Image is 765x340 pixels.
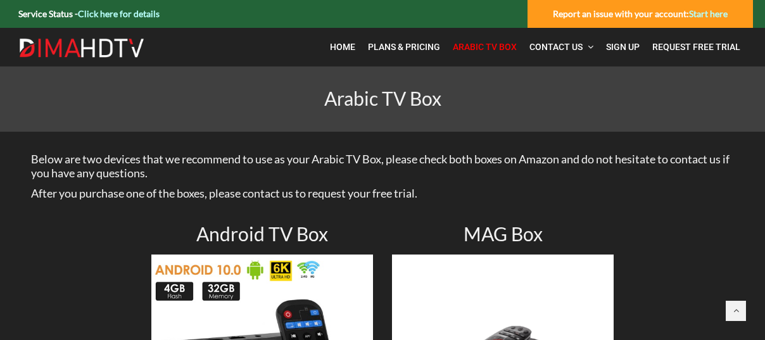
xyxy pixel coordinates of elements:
[330,42,355,52] span: Home
[600,34,646,60] a: Sign Up
[652,42,740,52] span: Request Free Trial
[31,186,417,200] span: After you purchase one of the boxes, please contact us to request your free trial.
[18,8,160,19] strong: Service Status -
[529,42,583,52] span: Contact Us
[31,152,730,180] span: Below are two devices that we recommend to use as your Arabic TV Box, please check both boxes on ...
[646,34,747,60] a: Request Free Trial
[453,42,517,52] span: Arabic TV Box
[689,8,728,19] a: Start here
[324,87,441,110] span: Arabic TV Box
[606,42,640,52] span: Sign Up
[18,38,145,58] img: Dima HDTV
[726,301,746,321] a: Back to top
[362,34,446,60] a: Plans & Pricing
[446,34,523,60] a: Arabic TV Box
[368,42,440,52] span: Plans & Pricing
[464,222,543,245] span: MAG Box
[196,222,328,245] span: Android TV Box
[523,34,600,60] a: Contact Us
[324,34,362,60] a: Home
[553,8,728,19] strong: Report an issue with your account:
[78,8,160,19] a: Click here for details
